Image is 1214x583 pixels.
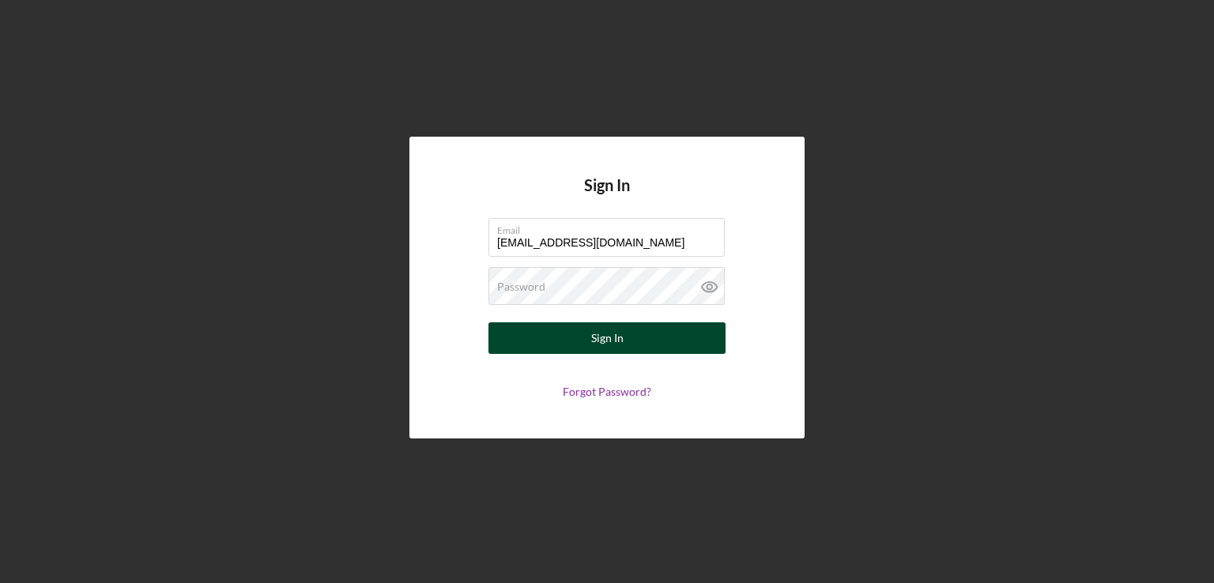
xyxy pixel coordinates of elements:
[488,322,726,354] button: Sign In
[497,280,545,293] label: Password
[584,176,630,218] h4: Sign In
[497,219,725,236] label: Email
[563,385,651,398] a: Forgot Password?
[591,322,624,354] div: Sign In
